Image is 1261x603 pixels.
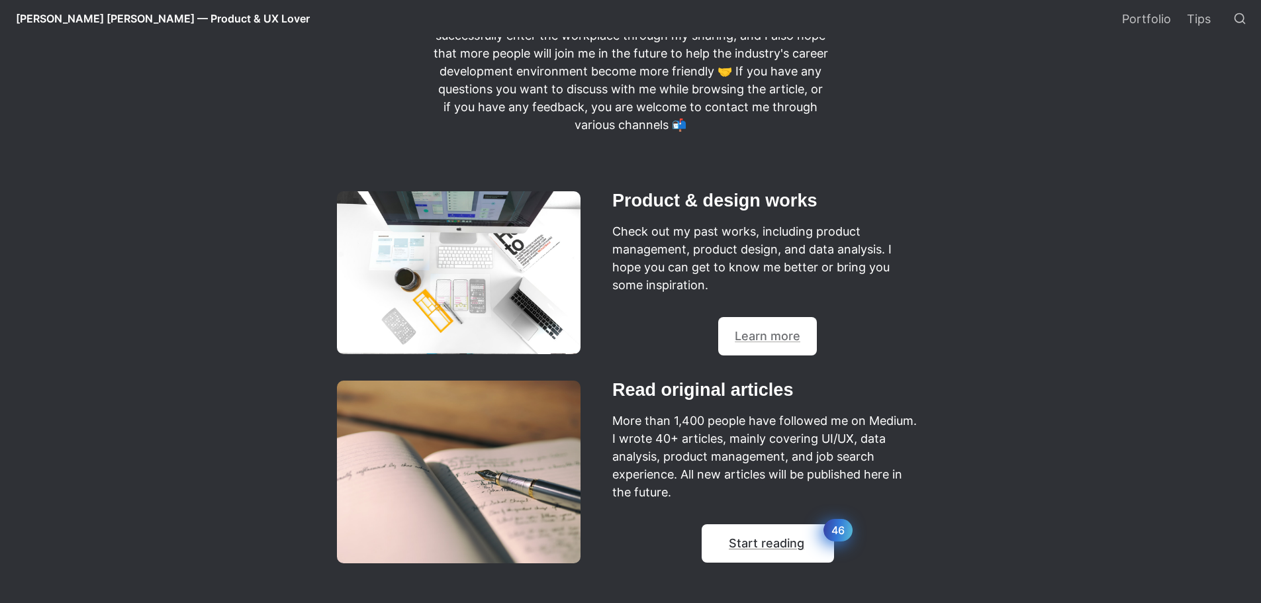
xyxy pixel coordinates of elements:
[611,220,925,296] p: Check out my past works, including product management, product design, and data analysis. I hope ...
[16,12,310,25] span: [PERSON_NAME] [PERSON_NAME] — Product & UX Lover
[611,410,925,503] p: More than 1,400 people have followed me on Medium. I wrote 40+ articles, mainly covering UI/UX, d...
[735,329,800,343] a: Learn more
[337,381,581,564] img: image
[611,377,925,404] h2: Read original articles
[729,536,804,550] a: Start reading
[337,191,581,354] img: image
[611,187,925,214] h2: Product & design works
